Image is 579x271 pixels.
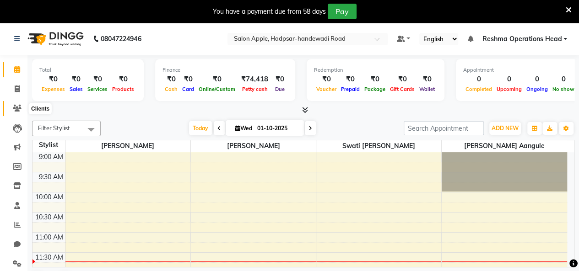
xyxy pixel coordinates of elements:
div: 10:30 AM [33,213,65,222]
div: Clients [29,103,52,114]
button: Pay [328,4,357,19]
img: logo [23,26,86,52]
div: ₹0 [196,74,238,85]
span: Upcoming [494,86,524,92]
div: Total [39,66,136,74]
div: ₹0 [417,74,437,85]
span: swati [PERSON_NAME] [316,140,441,152]
span: Products [110,86,136,92]
div: 0 [463,74,494,85]
span: Expenses [39,86,67,92]
div: Appointment [463,66,577,74]
div: Stylist [32,140,65,150]
div: ₹0 [110,74,136,85]
span: Ongoing [524,86,550,92]
span: No show [550,86,577,92]
div: ₹0 [85,74,110,85]
span: Today [189,121,212,135]
span: Voucher [314,86,339,92]
div: ₹0 [314,74,339,85]
input: 2025-10-01 [254,122,300,135]
div: Finance [162,66,288,74]
div: ₹0 [162,74,180,85]
span: Wed [233,125,254,132]
span: Wallet [417,86,437,92]
div: You have a payment due from 58 days [213,7,326,16]
span: Services [85,86,110,92]
div: 9:30 AM [37,172,65,182]
span: Reshma Operations Head [482,34,562,44]
div: ₹0 [180,74,196,85]
div: 11:00 AM [33,233,65,242]
span: [PERSON_NAME] [65,140,190,152]
div: 9:00 AM [37,152,65,162]
span: Online/Custom [196,86,238,92]
div: ₹0 [67,74,85,85]
span: Prepaid [339,86,362,92]
div: Redemption [314,66,437,74]
div: ₹0 [362,74,388,85]
div: ₹0 [272,74,288,85]
span: Filter Stylist [38,124,70,132]
div: ₹0 [339,74,362,85]
button: ADD NEW [489,122,521,135]
b: 08047224946 [101,26,141,52]
input: Search Appointment [404,121,484,135]
span: [PERSON_NAME] Aangule [442,140,567,152]
div: 11:30 AM [33,253,65,262]
span: Sales [67,86,85,92]
span: Completed [463,86,494,92]
span: ADD NEW [492,125,519,132]
div: ₹0 [39,74,67,85]
span: Package [362,86,388,92]
div: 0 [494,74,524,85]
span: Gift Cards [388,86,417,92]
div: 0 [524,74,550,85]
div: ₹74,418 [238,74,272,85]
div: ₹0 [388,74,417,85]
div: 0 [550,74,577,85]
div: 10:00 AM [33,192,65,202]
span: Petty cash [240,86,270,92]
span: Card [180,86,196,92]
span: Cash [162,86,180,92]
span: [PERSON_NAME] [191,140,316,152]
span: Due [273,86,287,92]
